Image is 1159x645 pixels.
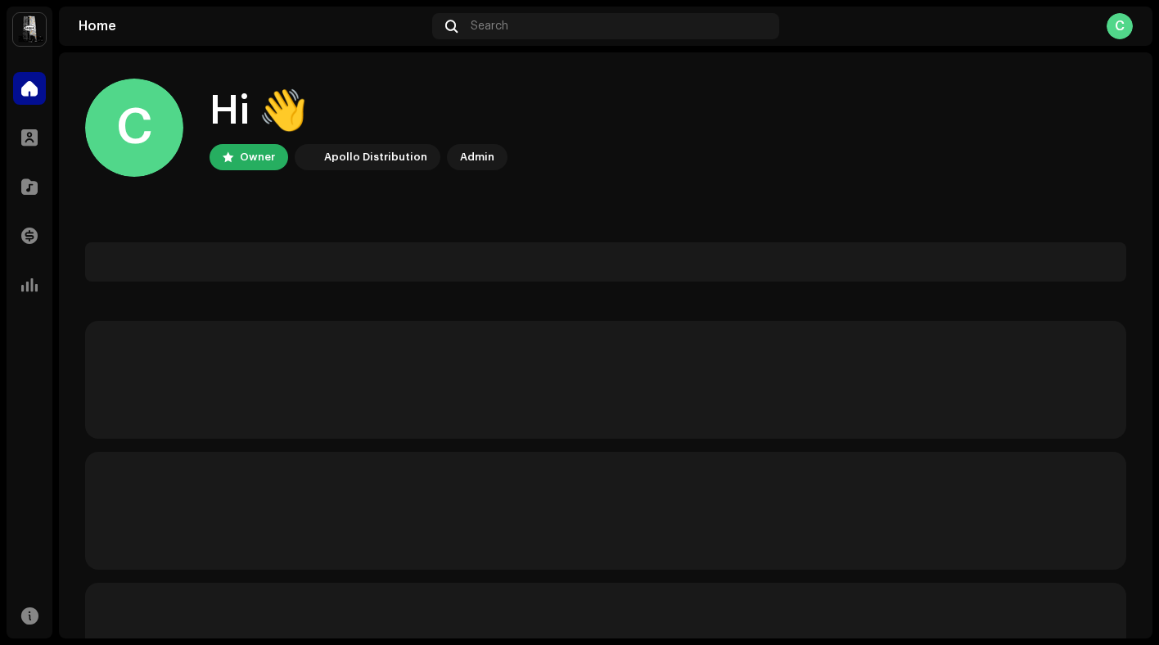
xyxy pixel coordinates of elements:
[13,13,46,46] img: 28cd5e4f-d8b3-4e3e-9048-38ae6d8d791a
[460,147,494,167] div: Admin
[298,147,318,167] img: 28cd5e4f-d8b3-4e3e-9048-38ae6d8d791a
[85,79,183,177] div: C
[210,85,507,138] div: Hi 👋
[1107,13,1133,39] div: C
[240,147,275,167] div: Owner
[471,20,508,33] span: Search
[79,20,426,33] div: Home
[324,147,427,167] div: Apollo Distribution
